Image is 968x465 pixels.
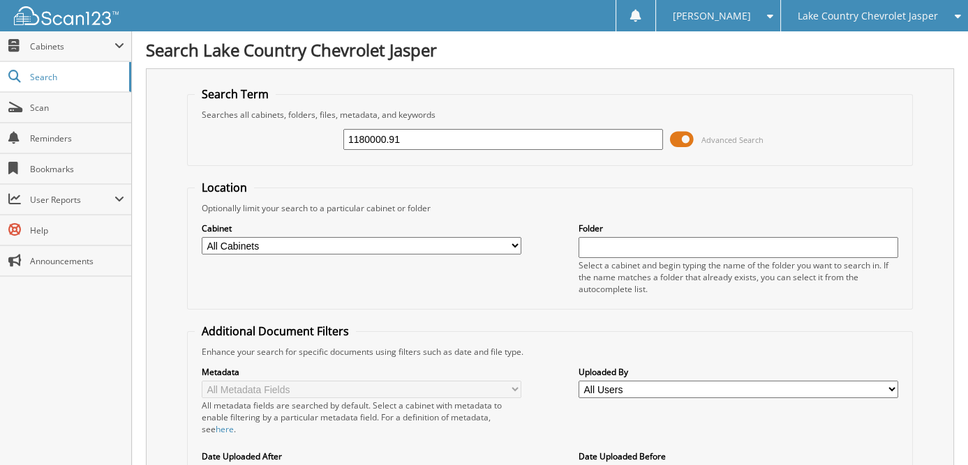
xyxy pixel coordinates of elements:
span: Search [30,71,122,83]
label: Cabinet [202,222,521,234]
div: Enhance your search for specific documents using filters such as date and file type. [195,346,905,358]
a: here [216,423,234,435]
span: Bookmarks [30,163,124,175]
label: Metadata [202,366,521,378]
span: Scan [30,102,124,114]
span: Reminders [30,132,124,144]
div: All metadata fields are searched by default. Select a cabinet with metadata to enable filtering b... [202,399,521,435]
span: Cabinets [30,40,114,52]
label: Folder [579,222,898,234]
label: Date Uploaded After [202,450,521,462]
div: Searches all cabinets, folders, files, metadata, and keywords [195,109,905,121]
span: Announcements [30,255,124,267]
div: Select a cabinet and begin typing the name of the folder you want to search in. If the name match... [579,259,898,295]
span: [PERSON_NAME] [672,12,750,20]
div: Optionally limit your search to a particular cabinet or folder [195,202,905,214]
span: Lake Country Chevrolet Jasper [798,12,938,20]
legend: Location [195,180,254,195]
span: User Reports [30,194,114,206]
span: Advanced Search [701,135,764,145]
label: Date Uploaded Before [579,450,898,462]
img: scan123-logo-white.svg [14,6,119,25]
h1: Search Lake Country Chevrolet Jasper [146,38,954,61]
span: Help [30,224,124,236]
legend: Additional Document Filters [195,323,356,339]
legend: Search Term [195,86,276,102]
label: Uploaded By [579,366,898,378]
